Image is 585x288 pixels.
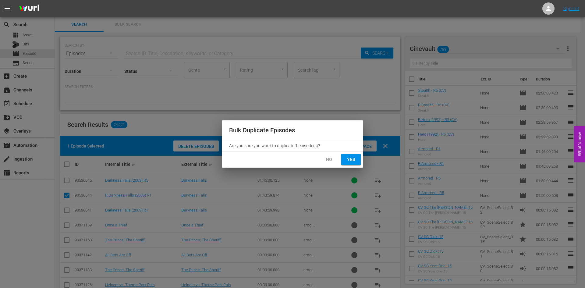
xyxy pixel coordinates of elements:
[229,125,356,135] h2: Bulk Duplicate Episodes
[15,2,44,16] img: ans4CAIJ8jUAAAAAAAAAAAAAAAAAAAAAAAAgQb4GAAAAAAAAAAAAAAAAAAAAAAAAJMjXAAAAAAAAAAAAAAAAAAAAAAAAgAT5G...
[563,6,579,11] a: Sign Out
[319,154,339,165] button: No
[341,154,361,165] button: Yes
[324,156,334,163] span: No
[574,126,585,162] button: Open Feedback Widget
[4,5,11,12] span: menu
[222,140,363,151] div: Are you sure you want to duplicate 1 episode(s)?
[346,156,356,163] span: Yes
